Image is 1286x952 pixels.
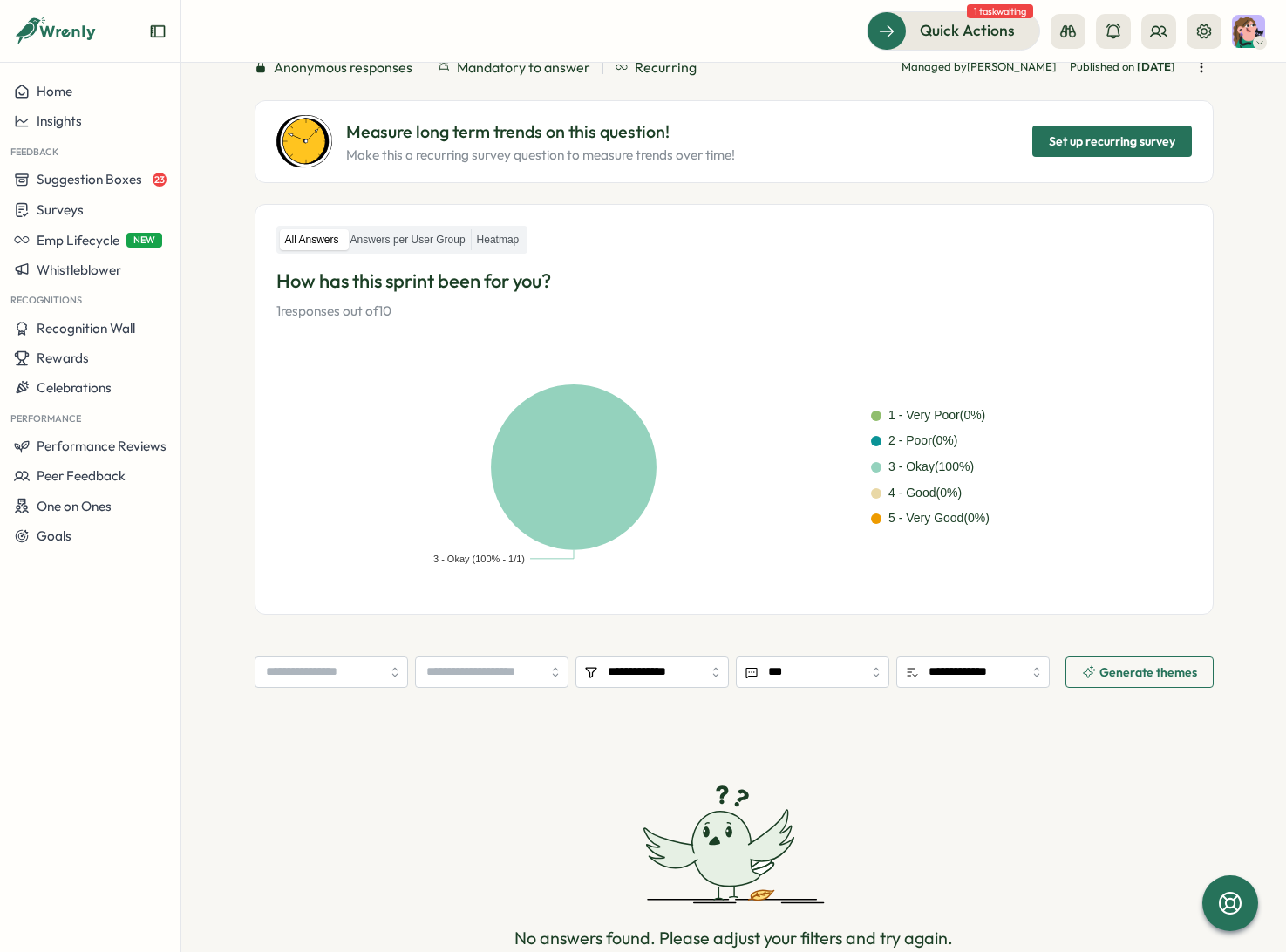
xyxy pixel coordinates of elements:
[1099,666,1197,678] span: Generate themes
[126,233,162,248] span: NEW
[37,350,89,366] span: Rewards
[902,59,1056,75] p: Managed by
[153,173,167,187] span: 23
[888,509,990,528] div: 5 - Very Good ( 0 %)
[37,262,121,278] span: Whistleblower
[280,229,344,251] label: All Answers
[346,146,735,165] p: Make this a recurring survey question to measure trends over time!
[1137,59,1175,73] span: [DATE]
[274,57,412,78] span: Anonymous responses
[37,232,119,248] span: Emp Lifecycle
[1070,59,1175,75] span: Published on
[37,83,72,99] span: Home
[1049,126,1175,156] span: Set up recurring survey
[276,302,1192,321] p: 1 responses out of 10
[472,229,525,251] label: Heatmap
[967,59,1056,73] span: [PERSON_NAME]
[967,4,1033,18] span: 1 task waiting
[888,458,974,477] div: 3 - Okay ( 100 %)
[37,438,167,454] span: Performance Reviews
[433,554,525,564] text: 3 - Okay (100% - 1/1)
[37,379,112,396] span: Celebrations
[37,201,84,218] span: Surveys
[514,925,953,952] p: No answers found. Please adjust your filters and try again.
[37,171,142,187] span: Suggestion Boxes
[149,23,167,40] button: Expand sidebar
[888,406,985,425] div: 1 - Very Poor ( 0 %)
[276,268,1192,295] p: How has this sprint been for you?
[37,112,82,129] span: Insights
[346,119,735,146] p: Measure long term trends on this question!
[37,320,135,337] span: Recognition Wall
[37,467,126,484] span: Peer Feedback
[1032,126,1192,157] button: Set up recurring survey
[37,498,112,514] span: One on Ones
[888,432,957,451] div: 2 - Poor ( 0 %)
[920,19,1015,42] span: Quick Actions
[867,11,1040,50] button: Quick Actions
[37,527,71,544] span: Goals
[345,229,471,251] label: Answers per User Group
[1232,15,1265,48] img: Annie Wilson
[1065,656,1214,688] button: Generate themes
[457,57,590,78] span: Mandatory to answer
[635,57,697,78] span: Recurring
[888,484,962,503] div: 4 - Good ( 0 %)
